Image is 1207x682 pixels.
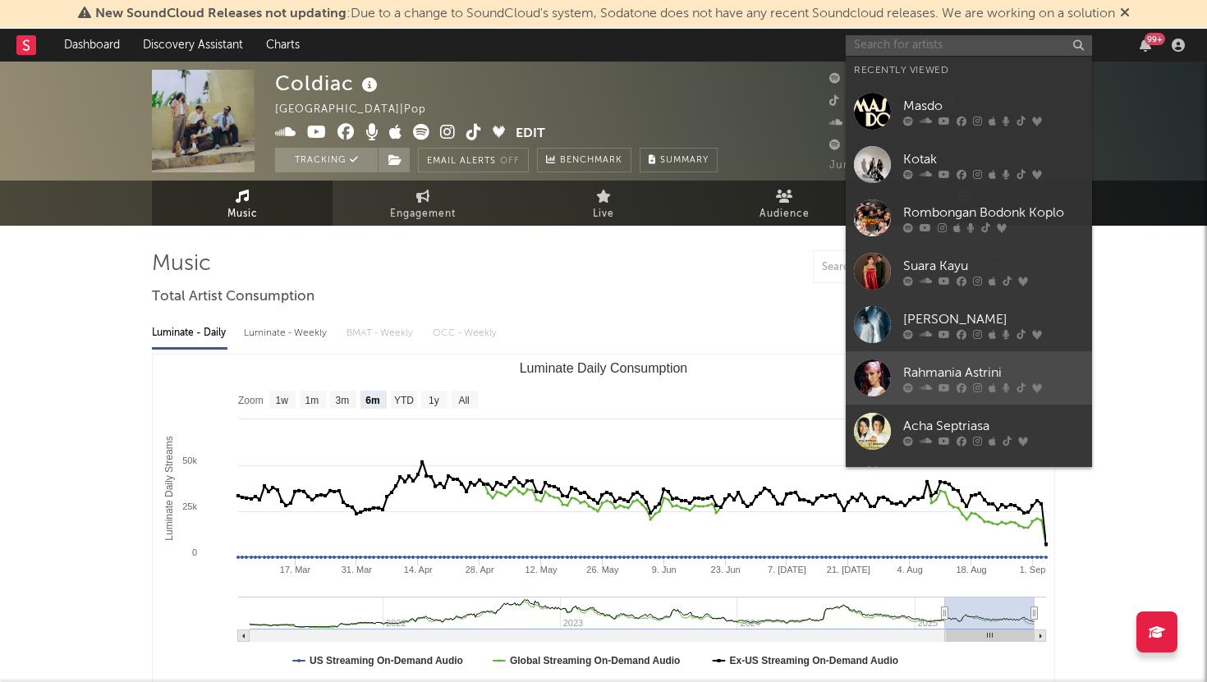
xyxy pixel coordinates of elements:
a: Live [513,181,694,226]
a: Discovery Assistant [131,29,255,62]
input: Search by song name or URL [814,261,987,274]
div: Masdo [903,96,1084,116]
div: Acha Septriasa [903,416,1084,436]
a: Acha Septriasa [846,405,1092,458]
text: Global Streaming On-Demand Audio [510,655,681,666]
button: Email AlertsOff [418,148,529,172]
span: Jump Score: 38.8 [829,160,926,171]
span: Audience [760,204,810,224]
text: Luminate Daily Consumption [520,361,688,375]
text: US Streaming On-Demand Audio [310,655,463,666]
span: 55,200 [829,96,886,107]
text: 18. Aug [956,565,986,574]
span: Summary [660,156,709,165]
text: 3m [336,395,350,406]
text: 1y [429,395,439,406]
a: Charts [255,29,311,62]
text: 6m [365,395,379,406]
input: Search for artists [846,35,1092,56]
text: 0 [192,547,197,557]
div: [GEOGRAPHIC_DATA] | Pop [275,100,445,120]
div: Suara Kayu [903,256,1084,276]
a: Rombongan Bodonk Koplo [846,191,1092,245]
a: Audience [694,181,874,226]
a: Masdo [846,85,1092,138]
text: Luminate Daily Streams [163,436,175,540]
div: Luminate - Weekly [244,319,330,347]
button: Tracking [275,148,378,172]
text: 31. Mar [342,565,373,574]
text: Zoom [238,395,264,406]
div: [PERSON_NAME] [903,309,1084,329]
a: Music [152,181,333,226]
span: Benchmark [560,151,622,171]
a: Suara Kayu [846,245,1092,298]
text: 25k [182,501,197,511]
button: Edit [516,124,545,144]
span: 851 [829,118,868,129]
span: Engagement [390,204,456,224]
text: 26. May [586,565,619,574]
span: 281,890 Monthly Listeners [829,140,994,151]
span: New SoundCloud Releases not updating [95,7,346,21]
a: Benchmark [537,148,631,172]
text: 9. Jun [652,565,677,574]
span: 149,075 [829,74,893,85]
text: 21. [DATE] [827,565,870,574]
a: Rahmania Astrini [846,351,1092,405]
div: Coldiac [275,70,382,97]
text: YTD [394,395,414,406]
text: 28. Apr [466,565,494,574]
text: All [458,395,469,406]
text: 17. Mar [280,565,311,574]
div: 99 + [1145,33,1165,45]
a: The Lantis [846,458,1092,511]
span: : Due to a change to SoundCloud's system, Sodatone does not have any recent Soundcloud releases. ... [95,7,1115,21]
a: Kotak [846,138,1092,191]
text: 1. Sep [1020,565,1046,574]
div: Kotak [903,149,1084,169]
text: 14. Apr [404,565,433,574]
a: [PERSON_NAME] [846,298,1092,351]
text: 23. Jun [711,565,741,574]
div: Rombongan Bodonk Koplo [903,203,1084,222]
text: 1w [276,395,289,406]
button: Summary [640,148,718,172]
span: Dismiss [1120,7,1130,21]
text: 12. May [525,565,558,574]
text: Ex-US Streaming On-Demand Audio [730,655,899,666]
div: Luminate - Daily [152,319,227,347]
text: 50k [182,455,197,465]
a: Dashboard [53,29,131,62]
text: 7. [DATE] [768,565,806,574]
span: Total Artist Consumption [152,287,314,307]
text: 4. Aug [897,565,923,574]
text: 1m [305,395,319,406]
button: 99+ [1140,39,1151,52]
div: Rahmania Astrini [903,363,1084,382]
a: Engagement [333,181,513,226]
div: Recently Viewed [854,61,1084,80]
em: Off [500,157,520,166]
span: Live [593,204,614,224]
span: Music [227,204,258,224]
